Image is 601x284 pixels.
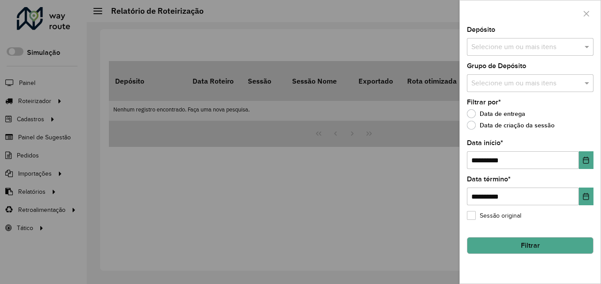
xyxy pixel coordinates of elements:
label: Grupo de Depósito [467,61,526,71]
label: Data término [467,174,511,184]
label: Sessão original [467,211,521,220]
label: Depósito [467,24,495,35]
label: Data de entrega [467,109,525,118]
label: Data de criação da sessão [467,121,555,130]
button: Choose Date [579,188,593,205]
label: Data início [467,138,503,148]
label: Filtrar por [467,97,501,107]
button: Filtrar [467,237,593,254]
button: Choose Date [579,151,593,169]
